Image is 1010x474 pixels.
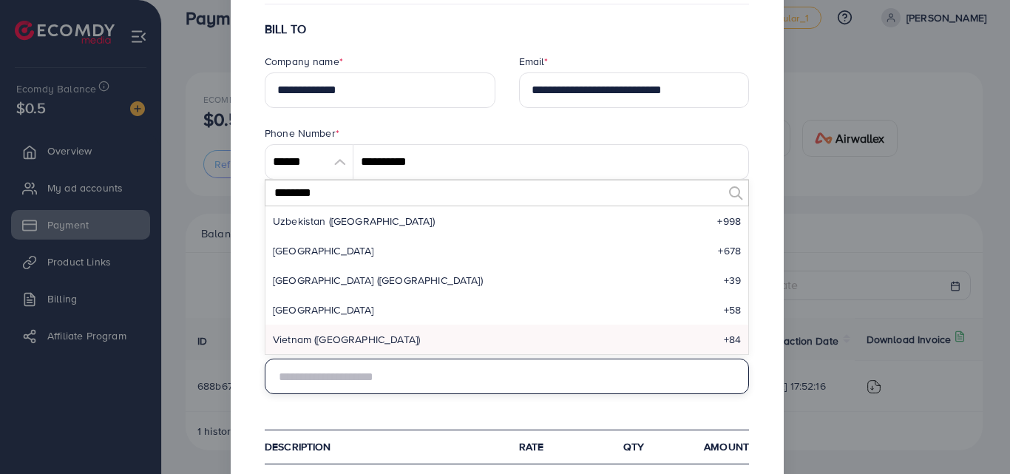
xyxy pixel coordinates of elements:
span: +998 [717,214,741,228]
iframe: Chat [947,407,999,463]
div: qty [592,439,677,454]
h6: BILL TO [265,22,749,36]
span: [GEOGRAPHIC_DATA] [273,302,374,317]
span: +84 [724,332,741,347]
span: +58 [724,302,741,317]
div: Description [253,439,507,454]
label: Company name [265,54,343,69]
span: Uzbekistan ([GEOGRAPHIC_DATA]) [273,214,435,228]
label: Phone Number [265,126,339,140]
span: [GEOGRAPHIC_DATA] [273,243,374,258]
span: +39 [724,273,741,288]
div: Amount [677,439,762,454]
span: +678 [718,243,741,258]
span: [GEOGRAPHIC_DATA] ([GEOGRAPHIC_DATA]) [273,273,483,288]
label: Email [519,54,549,69]
div: Rate [507,439,592,454]
span: Vietnam ([GEOGRAPHIC_DATA]) [273,332,420,347]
